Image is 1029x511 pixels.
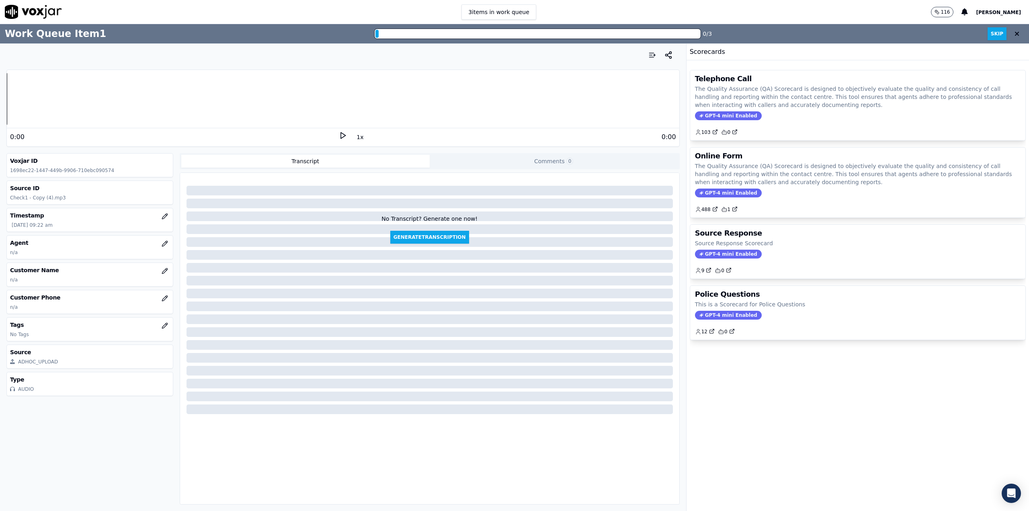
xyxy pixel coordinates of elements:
div: 0 / 3 [703,30,712,38]
p: 1698ec22-1447-449b-9906-710ebc090574 [10,167,170,174]
p: [DATE] 09:22 am [12,222,170,228]
p: The Quality Assurance (QA) Scorecard is designed to objectively evaluate the quality and consiste... [695,85,1021,109]
h3: Source Response [695,230,1021,237]
button: 116 [931,7,962,17]
button: 103 [695,129,721,135]
h3: Police Questions [695,291,1021,298]
button: 116 [931,7,954,17]
h3: Type [10,376,170,384]
h3: Tags [10,321,170,329]
img: voxjar logo [5,5,62,19]
div: ADHOC_UPLOAD [18,359,58,365]
span: 0 [566,158,574,165]
button: GenerateTranscription [390,231,469,244]
p: n/a [10,277,170,283]
div: 0:00 [10,132,25,142]
button: 488 [695,206,721,213]
h3: Source [10,348,170,356]
h3: Telephone Call [695,75,1021,82]
span: GPT-4 mini Enabled [695,189,762,197]
span: [PERSON_NAME] [976,10,1021,15]
button: [PERSON_NAME] [976,7,1029,17]
h3: Voxjar ID [10,157,170,165]
p: The Quality Assurance (QA) Scorecard is designed to objectively evaluate the quality and consiste... [695,162,1021,186]
h3: Agent [10,239,170,247]
button: 1x [355,131,365,143]
p: Source Response Scorecard [695,239,1021,247]
h3: Online Form [695,152,1021,160]
p: This is a Scorecard for Police Questions [695,300,1021,308]
span: GPT-4 mini Enabled [695,111,762,120]
a: 0 [721,129,738,135]
p: No Tags [10,331,170,338]
button: Transcript [181,155,430,168]
p: n/a [10,249,170,256]
h3: Customer Phone [10,293,170,302]
a: 103 [695,129,718,135]
div: AUDIO [18,386,34,392]
p: n/a [10,304,170,310]
h1: Work Queue Item 1 [5,27,106,40]
div: Open Intercom Messenger [1002,484,1021,503]
a: 0 [718,328,735,335]
button: Skip [988,27,1006,40]
a: 1 [721,206,738,213]
div: No Transcript? Generate one now! [381,215,478,231]
p: 116 [941,9,950,15]
div: 0:00 [662,132,676,142]
span: GPT-4 mini Enabled [695,250,762,259]
a: 9 [695,267,712,274]
button: 9 [695,267,715,274]
span: GPT-4 mini Enabled [695,311,762,320]
button: 3items in work queue [461,4,536,20]
h3: Customer Name [10,266,170,274]
a: 12 [695,328,715,335]
button: 12 [695,328,718,335]
a: 0 [715,267,732,274]
h3: Source ID [10,184,170,192]
h3: Timestamp [10,211,170,220]
p: Check1 - Copy (4).mp3 [10,195,170,201]
div: Scorecards [687,44,1029,60]
button: Comments [430,155,678,168]
a: 488 [695,206,718,213]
